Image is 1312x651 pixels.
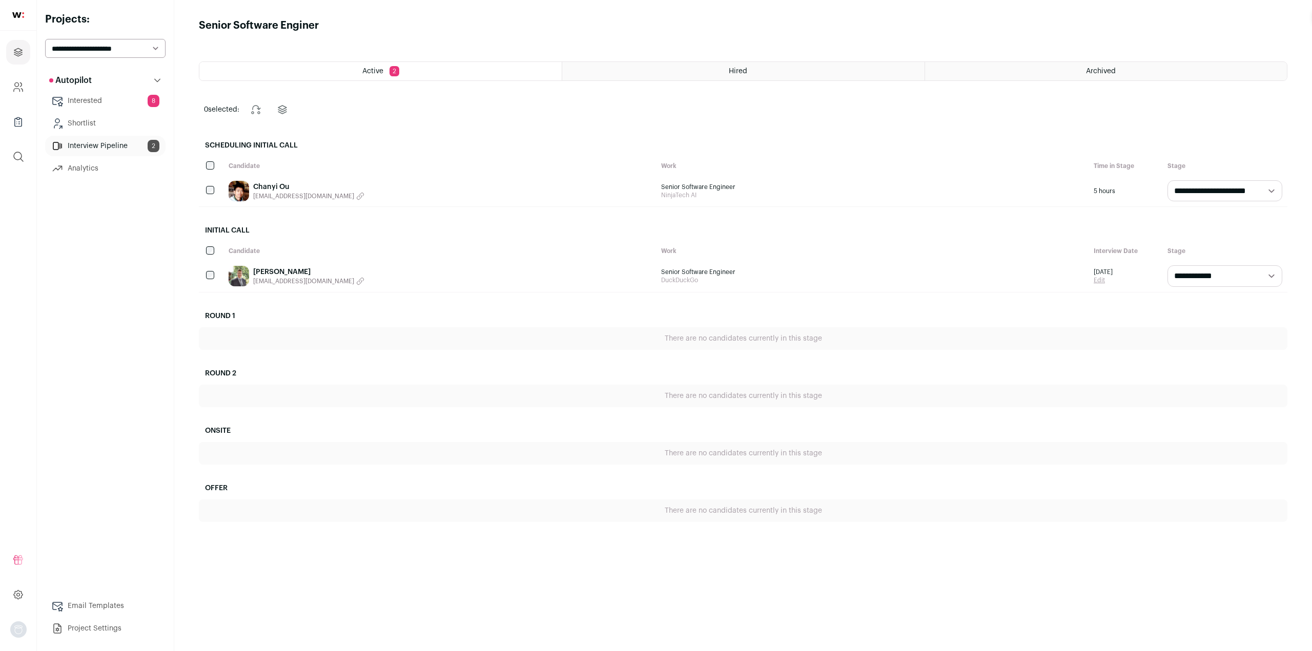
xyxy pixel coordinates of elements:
[204,104,239,115] span: selected:
[199,499,1287,522] div: There are no candidates currently in this stage
[253,267,364,277] a: [PERSON_NAME]
[253,277,364,285] button: [EMAIL_ADDRESS][DOMAIN_NAME]
[199,442,1287,465] div: There are no candidates currently in this stage
[199,385,1287,407] div: There are no candidates currently in this stage
[6,40,30,65] a: Projects
[661,268,1083,276] span: Senior Software Engineer
[243,97,268,122] button: Change stage
[199,219,1287,242] h2: Initial Call
[661,276,1083,284] span: DuckDuckGo
[253,277,354,285] span: [EMAIL_ADDRESS][DOMAIN_NAME]
[204,106,208,113] span: 0
[1162,242,1287,260] div: Stage
[229,266,249,286] img: 877dcf2f142afb389f7d2a4b4a2ebfa0ae0c334ad38bf1f1149b6db2ea2c2b96
[1089,157,1162,175] div: Time in Stage
[253,182,364,192] a: Chanyi Ou
[253,192,354,200] span: [EMAIL_ADDRESS][DOMAIN_NAME]
[1162,157,1287,175] div: Stage
[49,74,92,87] p: Autopilot
[199,18,319,33] h1: Senior Software Enginer
[199,419,1287,442] h2: Onsite
[45,91,166,111] a: Interested8
[1094,268,1113,276] span: [DATE]
[12,12,24,18] img: wellfound-shorthand-0d5821cbd27db2630d0214b213865d53afaa358527fdda9d0ea32b1df1b89c2c.svg
[661,183,1083,191] span: Senior Software Engineer
[148,95,159,107] span: 8
[1089,242,1162,260] div: Interview Date
[45,12,166,27] h2: Projects:
[661,191,1083,199] span: NinjaTech AI
[148,140,159,152] span: 2
[199,477,1287,499] h2: Offer
[199,362,1287,385] h2: Round 2
[1094,276,1113,284] a: Edit
[45,596,166,616] a: Email Templates
[229,181,249,201] img: f2ddf393fa9404a7b492d726e72116635320d6e739e79f77273d0ce34de74c41.jpg
[223,157,656,175] div: Candidate
[729,68,747,75] span: Hired
[1086,68,1116,75] span: Archived
[45,70,166,91] button: Autopilot
[199,327,1287,350] div: There are no candidates currently in this stage
[223,242,656,260] div: Candidate
[45,618,166,639] a: Project Settings
[6,75,30,99] a: Company and ATS Settings
[10,621,27,638] button: Open dropdown
[45,136,166,156] a: Interview Pipeline2
[389,66,399,76] span: 2
[45,113,166,134] a: Shortlist
[253,192,364,200] button: [EMAIL_ADDRESS][DOMAIN_NAME]
[656,157,1089,175] div: Work
[45,158,166,179] a: Analytics
[1089,175,1162,206] div: 5 hours
[562,62,924,80] a: Hired
[925,62,1287,80] a: Archived
[6,110,30,134] a: Company Lists
[10,621,27,638] img: nopic.png
[656,242,1089,260] div: Work
[199,134,1287,157] h2: Scheduling Initial Call
[199,305,1287,327] h2: Round 1
[362,68,383,75] span: Active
